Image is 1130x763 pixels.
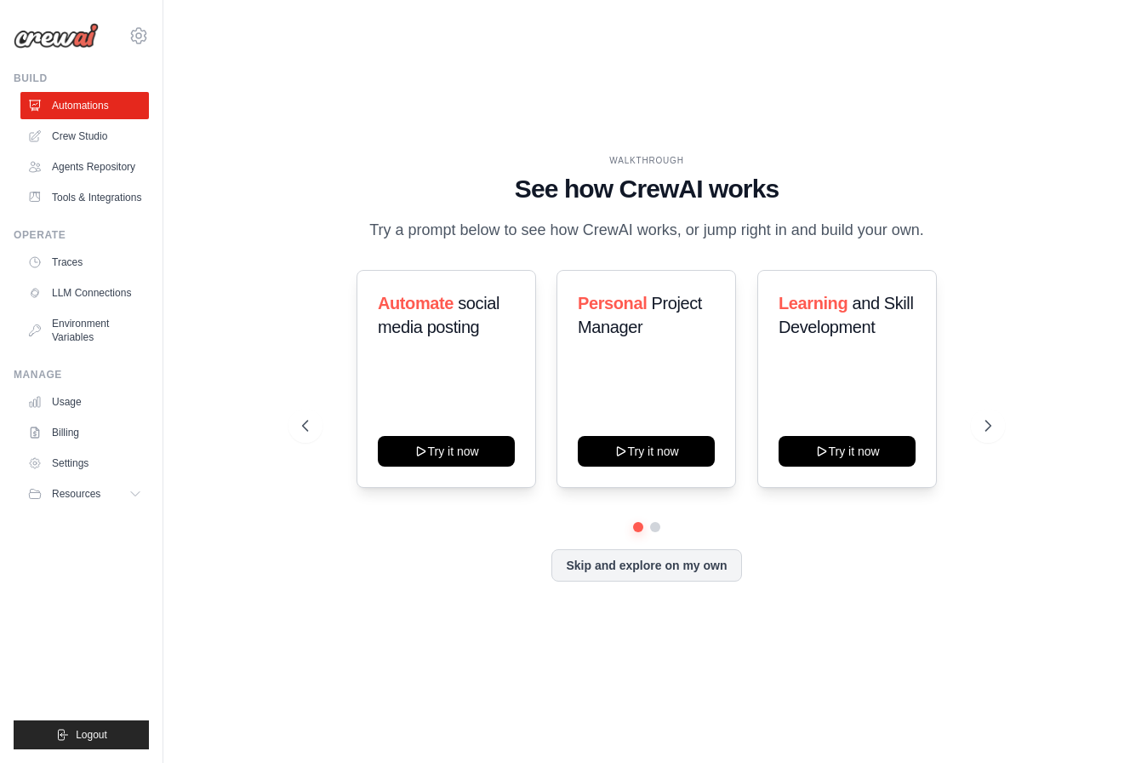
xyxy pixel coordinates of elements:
p: Try a prompt below to see how CrewAI works, or jump right in and build your own. [361,218,933,243]
button: Resources [20,480,149,508]
a: Tools & Integrations [20,184,149,211]
img: Logo [14,23,99,49]
button: Try it now [779,436,916,467]
a: Settings [20,450,149,477]
div: Operate [14,228,149,242]
button: Try it now [378,436,515,467]
button: Try it now [578,436,715,467]
a: Crew Studio [20,123,149,150]
a: Agents Repository [20,153,149,181]
span: Logout [76,728,107,742]
button: Skip and explore on my own [551,549,741,582]
span: Automate [378,294,454,313]
div: Manage [14,368,149,381]
div: WALKTHROUGH [302,154,991,167]
a: Usage [20,388,149,416]
a: Environment Variables [20,310,149,351]
span: Learning [779,294,847,313]
span: Resources [52,487,100,501]
a: Automations [20,92,149,119]
button: Logout [14,720,149,749]
a: Billing [20,419,149,446]
a: LLM Connections [20,279,149,307]
a: Traces [20,249,149,276]
h1: See how CrewAI works [302,174,991,204]
div: Build [14,72,149,85]
span: Personal [578,294,647,313]
span: and Skill Development [779,294,913,336]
